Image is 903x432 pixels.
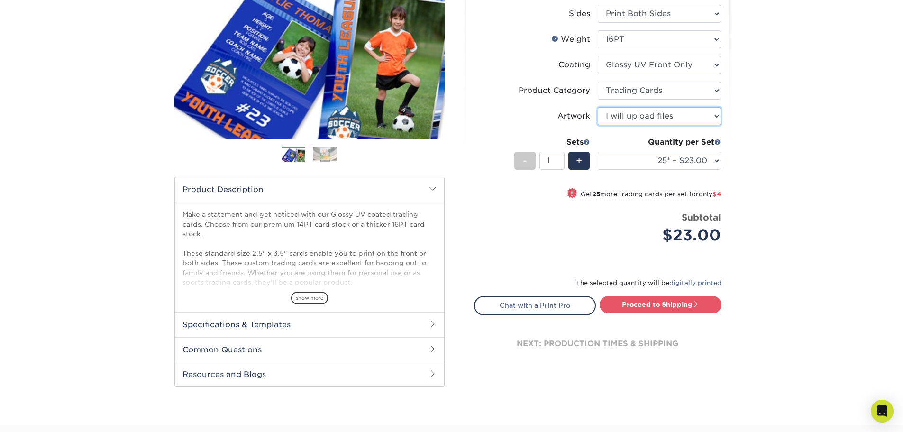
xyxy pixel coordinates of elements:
div: next: production times & shipping [474,315,721,372]
div: $23.00 [605,224,721,247]
div: Coating [558,59,590,71]
h2: Common Questions [175,337,444,362]
span: ! [571,189,573,199]
h2: Resources and Blogs [175,362,444,386]
p: Make a statement and get noticed with our Glossy UV coated trading cards. Choose from our premium... [182,210,437,326]
span: show more [291,292,328,304]
img: Trading Cards 02 [313,147,337,162]
div: Quantity per Set [598,137,721,148]
div: Weight [551,34,590,45]
strong: Subtotal [682,212,721,222]
a: digitally printed [669,279,721,286]
h2: Specifications & Templates [175,312,444,337]
a: Proceed to Shipping [600,296,721,313]
span: - [523,154,527,168]
small: The selected quantity will be [574,279,721,286]
small: Get more trading cards per set for [581,191,721,200]
div: Product Category [519,85,590,96]
div: Artwork [557,110,590,122]
div: Sides [569,8,590,19]
span: only [699,191,721,198]
strong: 25 [593,191,600,198]
a: Chat with a Print Pro [474,296,596,315]
h2: Product Description [175,177,444,202]
div: Sets [514,137,590,148]
span: $4 [712,191,721,198]
iframe: Google Customer Reviews [2,403,81,429]
span: + [576,154,582,168]
div: Open Intercom Messenger [871,400,894,423]
img: Trading Cards 01 [282,147,305,164]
